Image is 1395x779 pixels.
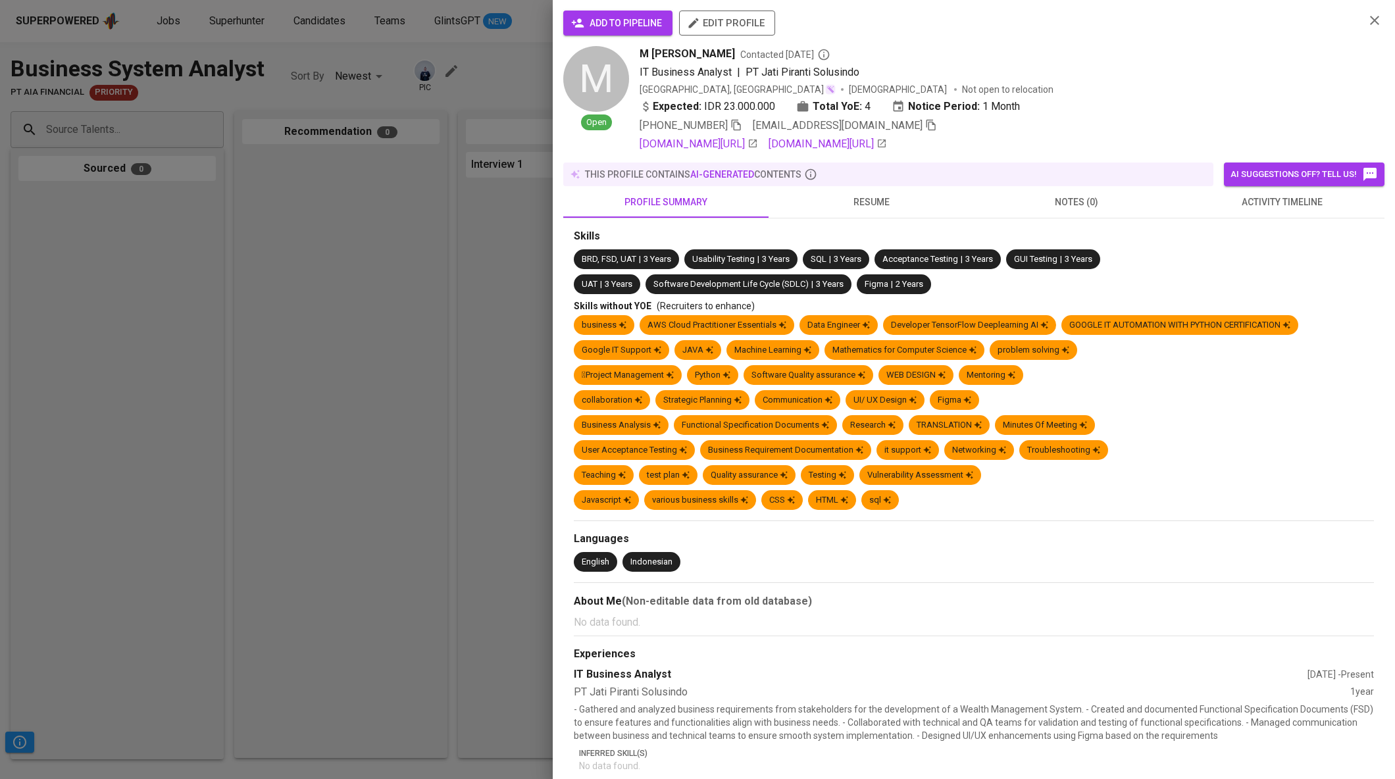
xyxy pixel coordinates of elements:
div: Data Engineer [807,319,870,332]
span: M [PERSON_NAME] [640,46,735,62]
a: edit profile [679,17,775,28]
span: UAT [582,279,597,289]
p: No data found. [574,615,1374,630]
div: [GEOGRAPHIC_DATA], [GEOGRAPHIC_DATA] [640,83,836,96]
p: this profile contains contents [585,168,801,181]
div: Google IT Support [582,344,661,357]
span: edit profile [690,14,765,32]
span: | [961,253,963,266]
div: Developer TensorFlow Deeplearning AI [891,319,1048,332]
span: | [600,278,602,291]
span: 3 Years [965,254,993,264]
div: Software Quality assurance [751,369,865,382]
span: activity timeline [1187,194,1377,211]
span: GUI Testing [1014,254,1057,264]
div: GOOGLE IT AUTOMATION WITH PYTHON CERTIFICATION [1069,319,1290,332]
div: M [563,46,629,112]
div: Communication [763,394,832,407]
a: [DOMAIN_NAME][URL] [640,136,758,152]
p: No data found. [579,759,1374,772]
span: SQL [811,254,826,264]
span: 3 Years [605,279,632,289]
div: Project Management [582,369,674,382]
span: 3 Years [644,254,671,264]
span: Contacted [DATE] [740,48,830,61]
div: TRANSLATION [917,419,982,432]
div: English [582,556,609,568]
svg: By Batam recruiter [817,48,830,61]
div: Mentoring [967,369,1015,382]
button: edit profile [679,11,775,36]
div: business [582,319,626,332]
div: various business skills [652,494,748,507]
div: Research [850,419,896,432]
span: (Recruiters to enhance) [657,301,755,311]
div: Troubleshooting [1027,444,1100,457]
div: UI/ UX Design [853,394,917,407]
span: | [891,278,893,291]
span: [PHONE_NUMBER] [640,119,728,132]
div: Testing [809,469,846,482]
div: JAVA [682,344,713,357]
div: 1 Month [892,99,1020,114]
div: Functional Specification Documents [682,419,829,432]
img: magic_wand.svg [825,84,836,95]
div: About Me [574,593,1374,609]
div: Experiences [574,647,1374,662]
span: 4 [865,99,871,114]
div: Networking [952,444,1006,457]
span: 3 Years [1065,254,1092,264]
span: [DEMOGRAPHIC_DATA] [849,83,949,96]
div: Strategic Planning [663,394,742,407]
div: Languages [574,532,1374,547]
span: AI-generated [690,169,754,180]
button: AI suggestions off? Tell us! [1224,163,1384,186]
span: Software Development Life Cycle (SDLC) [653,279,809,289]
b: Total YoE: [813,99,862,114]
b: Expected: [653,99,701,114]
div: Figma [938,394,971,407]
span: 2 Years [896,279,923,289]
span: | [1060,253,1062,266]
div: User Acceptance Testing [582,444,687,457]
p: Not open to relocation [962,83,1053,96]
div: CSS [769,494,795,507]
div: Python [695,369,730,382]
span: | [639,253,641,266]
div: AWS Cloud Practitioner Essentials [647,319,786,332]
a: [DOMAIN_NAME][URL] [769,136,887,152]
span: Figma [865,279,888,289]
span: notes (0) [982,194,1171,211]
div: Indonesian [630,556,672,568]
span: 3 Years [762,254,790,264]
div: Business Requirement Documentation [708,444,863,457]
div: Quality assurance [711,469,788,482]
div: Javascript [582,494,631,507]
div: IDR 23.000.000 [640,99,775,114]
div: it support [884,444,931,457]
span: AI suggestions off? Tell us! [1230,166,1378,182]
span: Usability Testing [692,254,755,264]
div: Mathematics for Computer Science [832,344,977,357]
span: [EMAIL_ADDRESS][DOMAIN_NAME] [753,119,923,132]
span: | [737,64,740,80]
span: profile summary [571,194,761,211]
div: test plan [647,469,690,482]
div: 1 year [1350,685,1374,700]
div: problem solving [998,344,1069,357]
span: IT Business Analyst [640,66,732,78]
span: PT Jati Piranti Solusindo [746,66,859,78]
span: | [829,253,831,266]
span: add to pipeline [574,15,662,32]
div: WEB DESIGN [886,369,946,382]
div: PT Jati Piranti Solusindo [574,685,1350,700]
b: (Non-editable data from old database) [622,595,812,607]
div: sql [869,494,891,507]
div: Business Analysis [582,419,661,432]
span: resume [776,194,966,211]
b: Notice Period: [908,99,980,114]
span: BRD, FSD, UAT [582,254,636,264]
span: | [811,278,813,291]
div: Minutes Of Meeting [1003,419,1087,432]
div: Teaching [582,469,626,482]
